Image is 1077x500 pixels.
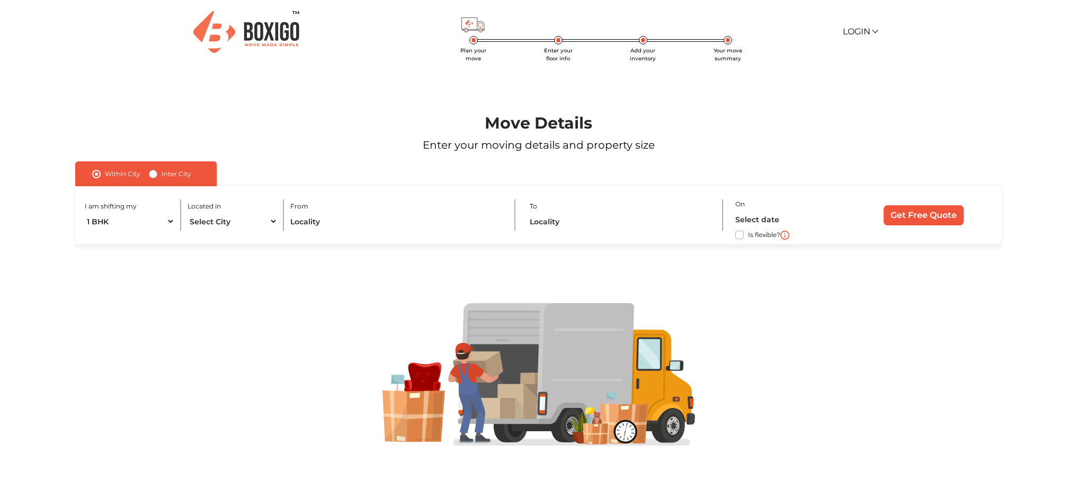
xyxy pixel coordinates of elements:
[188,202,221,211] label: Located in
[43,114,1034,133] h1: Move Details
[290,212,503,231] input: Locality
[290,202,308,211] label: From
[105,168,140,180] label: Within City
[162,168,191,180] label: Inter City
[748,229,780,240] label: Is flexible?
[780,231,789,240] img: i
[735,199,745,209] label: On
[530,202,537,211] label: To
[843,26,877,37] a: Login
[884,205,964,225] input: Get Free Quote
[735,210,842,229] input: Select date
[460,47,486,62] span: Plan your move
[714,47,742,62] span: Your move summary
[530,212,711,231] input: Locality
[43,137,1034,153] p: Enter your moving details and property size
[630,47,656,62] span: Add your inventory
[544,47,573,62] span: Enter your floor info
[85,202,137,211] label: I am shifting my
[193,11,299,53] img: Boxigo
